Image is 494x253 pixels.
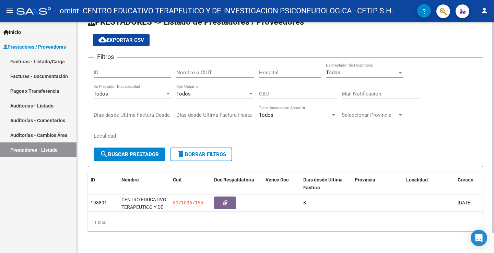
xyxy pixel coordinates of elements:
span: - CENTRO EDUCATIVO TERAPEUTICO Y DE INVESTIGACION PSICONEUROLOGICA - CETIP S.H. [79,3,393,18]
span: Prestadores / Proveedores [3,43,66,51]
datatable-header-cell: Doc Respaldatoria [211,173,263,195]
datatable-header-cell: Cuit [170,173,211,195]
span: 8 [303,200,306,205]
span: [DATE] [458,200,472,205]
button: Exportar CSV [93,34,150,46]
datatable-header-cell: Creado [455,173,493,195]
div: Open Intercom Messenger [471,230,487,246]
span: Borrar Filtros [177,151,226,157]
datatable-header-cell: Provincia [352,173,403,195]
span: Todos [326,69,340,76]
span: - omint [54,3,79,18]
span: PRESTADORES -> Listado de Prestadores / Proveedores [88,17,304,27]
span: Exportar CSV [98,37,144,43]
span: Inicio [3,28,21,36]
button: Buscar Prestador [94,148,165,161]
span: Buscar Prestador [100,151,159,157]
span: Vence Doc [266,177,289,182]
span: Creado [458,177,473,182]
datatable-header-cell: Localidad [403,173,455,195]
span: Provincia [355,177,375,182]
datatable-header-cell: ID [88,173,119,195]
span: ID [91,177,95,182]
datatable-header-cell: Nombre [119,173,170,195]
mat-icon: person [480,7,489,15]
div: 1 total [88,214,483,231]
span: 30710367155 [173,200,203,205]
span: 198891 [91,200,107,205]
button: Borrar Filtros [170,148,232,161]
span: Todos [259,112,273,118]
div: CENTRO EDUCATIVO TERAPEUTICO Y DE INVESTIGACION PSICONEUROLOGICA - CETIP S.H. [121,196,167,210]
datatable-header-cell: Vence Doc [263,173,301,195]
span: Dias desde Ultima Factura [303,177,343,190]
span: Localidad [406,177,428,182]
span: Doc Respaldatoria [214,177,254,182]
datatable-header-cell: Dias desde Ultima Factura [301,173,352,195]
h3: Filtros [94,52,117,62]
span: Cuit [173,177,182,182]
mat-icon: cloud_download [98,36,107,44]
span: Seleccionar Provincia [342,112,397,118]
mat-icon: menu [5,7,14,15]
mat-icon: search [100,150,108,158]
mat-icon: delete [177,150,185,158]
span: Nombre [121,177,139,182]
span: Todos [176,91,191,97]
span: Todos [94,91,108,97]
